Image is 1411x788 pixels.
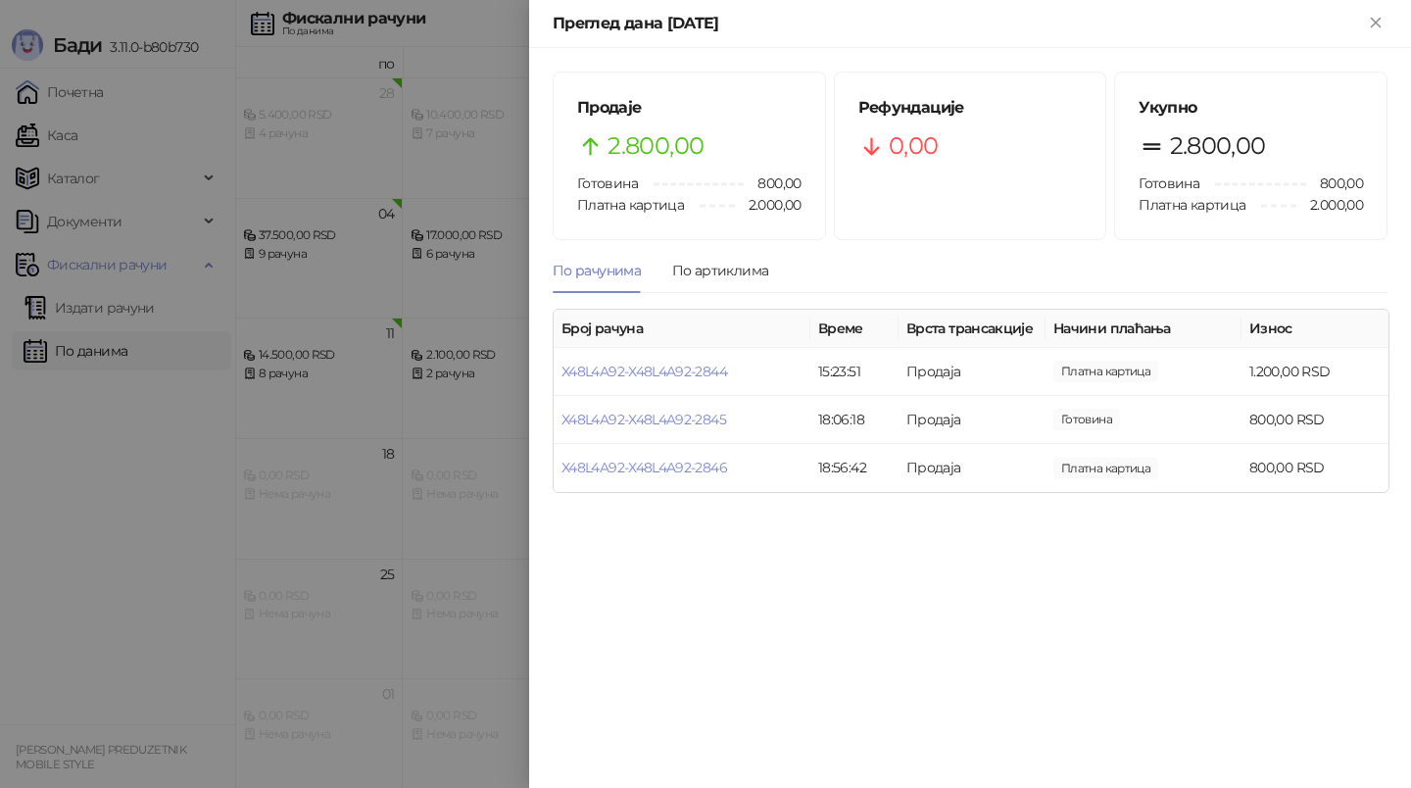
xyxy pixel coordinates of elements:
[1241,348,1388,396] td: 1.200,00 RSD
[1053,458,1158,479] span: 800,00
[899,348,1046,396] td: Продаја
[553,12,1364,35] div: Преглед дана [DATE]
[561,459,727,476] a: X48L4A92-X48L4A92-2846
[577,196,684,214] span: Платна картица
[1139,96,1363,120] h5: Укупно
[889,127,938,165] span: 0,00
[1364,12,1387,35] button: Close
[1053,361,1158,382] span: 1.200,00
[1170,127,1266,165] span: 2.800,00
[1306,172,1363,194] span: 800,00
[899,396,1046,444] td: Продаја
[561,363,727,380] a: X48L4A92-X48L4A92-2844
[1139,196,1245,214] span: Платна картица
[553,260,641,281] div: По рачунима
[1053,409,1120,430] span: 800,00
[858,96,1083,120] h5: Рефундације
[810,396,899,444] td: 18:06:18
[810,348,899,396] td: 15:23:51
[744,172,801,194] span: 800,00
[735,194,802,216] span: 2.000,00
[1139,174,1199,192] span: Готовина
[577,96,802,120] h5: Продаје
[561,411,726,428] a: X48L4A92-X48L4A92-2845
[577,174,638,192] span: Готовина
[672,260,768,281] div: По артиклима
[899,444,1046,492] td: Продаја
[899,310,1046,348] th: Врста трансакције
[554,310,810,348] th: Број рачуна
[1046,310,1241,348] th: Начини плаћања
[1296,194,1363,216] span: 2.000,00
[810,310,899,348] th: Време
[1241,444,1388,492] td: 800,00 RSD
[810,444,899,492] td: 18:56:42
[1241,310,1388,348] th: Износ
[1241,396,1388,444] td: 800,00 RSD
[608,127,704,165] span: 2.800,00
